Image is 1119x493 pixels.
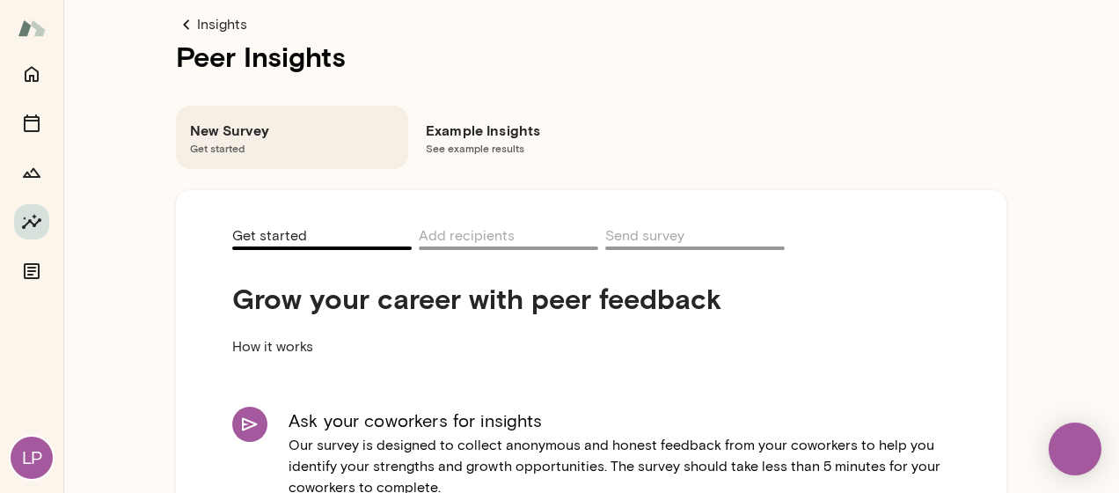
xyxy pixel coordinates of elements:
button: Home [14,56,49,92]
span: Get started [232,227,307,247]
button: Sessions [14,106,49,141]
p: How it works [232,315,823,379]
a: Insights [176,14,1006,35]
span: Send survey [605,227,684,247]
img: Mento [18,11,46,45]
span: Get started [190,141,394,155]
h1: Peer Insights [176,35,1006,77]
div: New SurveyGet started [176,106,408,169]
h4: Grow your career with peer feedback [232,282,823,315]
button: Documents [14,254,49,289]
div: Example InsightsSee example results [412,106,644,169]
h6: Ask your coworkers for insights [289,407,971,435]
button: Growth Plan [14,155,49,190]
div: LP [11,437,53,479]
span: See example results [426,141,630,155]
h6: New Survey [190,120,394,141]
button: Insights [14,204,49,239]
h6: Example Insights [426,120,630,141]
span: Add recipients [419,227,515,247]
